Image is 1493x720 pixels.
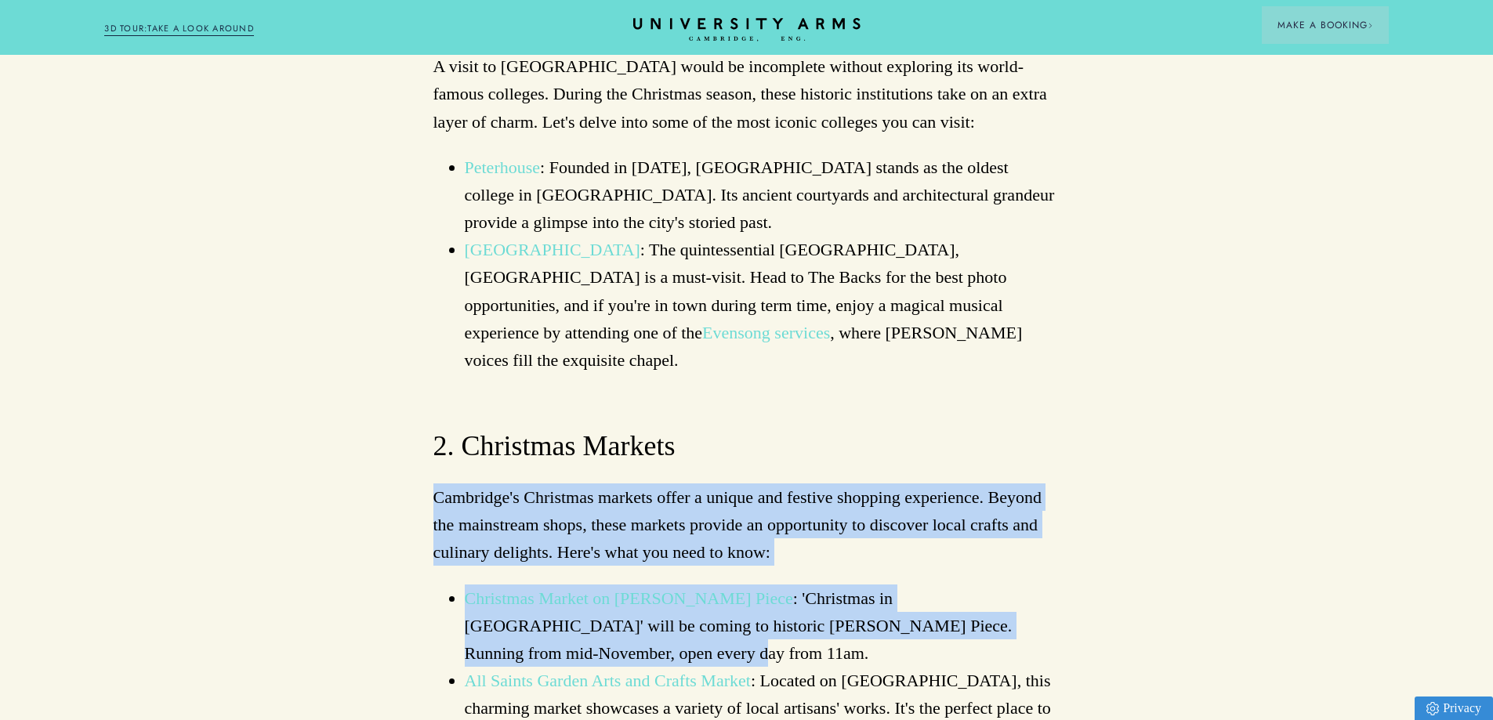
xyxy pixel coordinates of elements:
span: Make a Booking [1277,18,1373,32]
p: Cambridge's Christmas markets offer a unique and festive shopping experience. Beyond the mainstre... [433,483,1060,566]
a: Christmas Market on [PERSON_NAME] Piece [465,588,793,608]
a: [GEOGRAPHIC_DATA] [465,240,640,259]
button: Make a BookingArrow icon [1262,6,1389,44]
li: : Founded in [DATE], [GEOGRAPHIC_DATA] stands as the oldest college in [GEOGRAPHIC_DATA]. Its anc... [465,154,1060,237]
h3: 2. Christmas Markets [433,428,1060,465]
a: 3D TOUR:TAKE A LOOK AROUND [104,22,254,36]
a: Evensong services [702,323,830,342]
li: : 'Christmas in [GEOGRAPHIC_DATA]' will be coming to historic [PERSON_NAME] Piece. Running from m... [465,584,1060,668]
img: Arrow icon [1368,23,1373,28]
a: Privacy [1415,696,1493,720]
img: Privacy [1426,702,1439,715]
a: Home [633,18,861,42]
a: Peterhouse [465,157,541,177]
p: A visit to [GEOGRAPHIC_DATA] would be incomplete without exploring its world-famous colleges. Dur... [433,52,1060,136]
a: All Saints Garden Arts and Crafts Market [465,671,751,690]
li: : The quintessential [GEOGRAPHIC_DATA], [GEOGRAPHIC_DATA] is a must-visit. Head to The Backs for ... [465,236,1060,374]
